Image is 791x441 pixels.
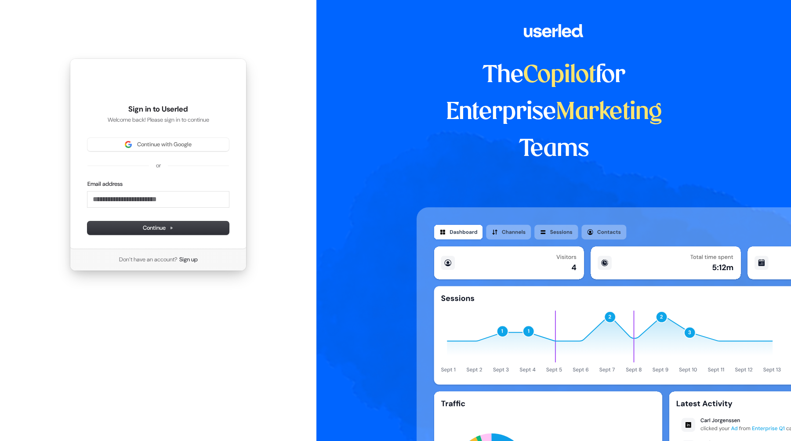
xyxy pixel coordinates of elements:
[87,221,229,235] button: Continue
[417,57,691,168] h1: The for Enterprise Teams
[137,141,192,148] span: Continue with Google
[87,116,229,124] p: Welcome back! Please sign in to continue
[556,101,662,124] span: Marketing
[87,104,229,115] h1: Sign in to Userled
[523,64,596,87] span: Copilot
[143,224,174,232] span: Continue
[87,180,123,188] label: Email address
[87,138,229,151] button: Sign in with GoogleContinue with Google
[179,256,198,264] a: Sign up
[156,162,161,170] p: or
[125,141,132,148] img: Sign in with Google
[119,256,178,264] span: Don’t have an account?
